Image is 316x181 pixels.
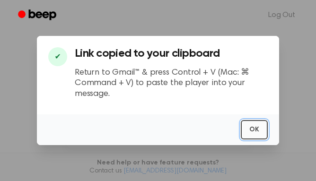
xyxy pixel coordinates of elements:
p: Return to Gmail™ & press Control + V (Mac: ⌘ Command + V) to paste the player into your message. [75,68,268,100]
h3: Link copied to your clipboard [75,47,268,60]
a: Log Out [259,4,305,26]
a: Beep [11,6,65,25]
div: ✔ [48,47,67,66]
button: OK [241,120,268,139]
